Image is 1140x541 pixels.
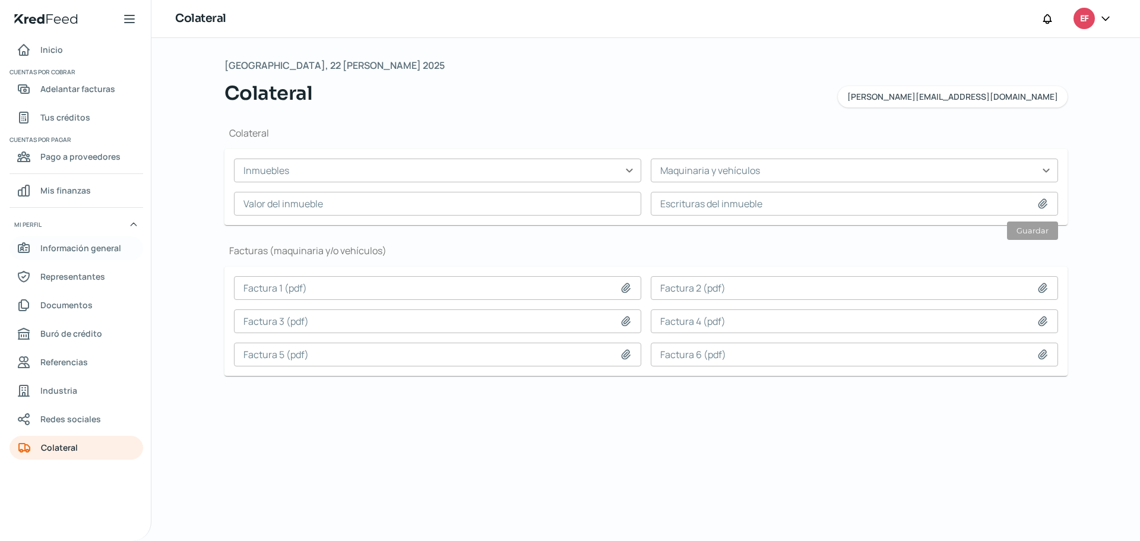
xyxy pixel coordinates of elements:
span: Colateral [41,440,78,455]
span: Información general [40,241,121,255]
span: Industria [40,383,77,398]
a: Mis finanzas [9,179,143,203]
span: Mis finanzas [40,183,91,198]
a: Información general [9,236,143,260]
a: Colateral [9,436,143,460]
a: Buró de crédito [9,322,143,346]
span: Mi perfil [14,219,42,230]
span: [GEOGRAPHIC_DATA], 22 [PERSON_NAME] 2025 [224,57,445,74]
button: Guardar [1007,222,1058,240]
span: Documentos [40,298,93,312]
h1: Colateral [224,126,1068,140]
span: EF [1080,12,1088,26]
span: Cuentas por cobrar [9,67,141,77]
span: Representantes [40,269,105,284]
a: Documentos [9,293,143,317]
a: Pago a proveedores [9,145,143,169]
a: Representantes [9,265,143,289]
span: Referencias [40,355,88,369]
span: Redes sociales [40,412,101,426]
a: Tus créditos [9,106,143,129]
a: Redes sociales [9,407,143,431]
span: Buró de crédito [40,326,102,341]
a: Referencias [9,350,143,374]
span: [PERSON_NAME][EMAIL_ADDRESS][DOMAIN_NAME] [847,93,1058,101]
span: Colateral [224,79,313,107]
h1: Facturas (maquinaria y/o vehículos) [224,244,1068,257]
a: Inicio [9,38,143,62]
span: Pago a proveedores [40,149,121,164]
span: Adelantar facturas [40,81,115,96]
h1: Colateral [175,10,226,27]
span: Cuentas por pagar [9,134,141,145]
a: Adelantar facturas [9,77,143,101]
span: Inicio [40,42,63,57]
span: Tus créditos [40,110,90,125]
a: Industria [9,379,143,403]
